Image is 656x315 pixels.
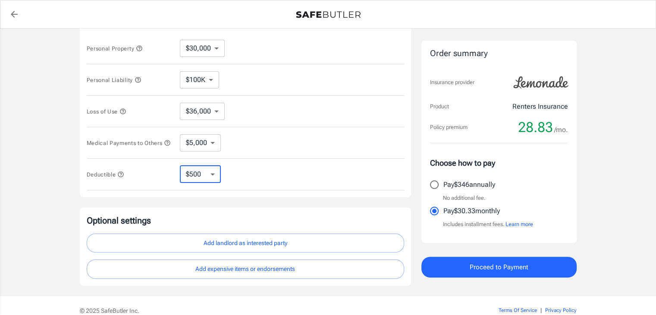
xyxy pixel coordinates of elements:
[6,6,23,23] a: back to quotes
[87,106,126,117] button: Loss of Use
[499,307,537,313] a: Terms Of Service
[545,307,577,313] a: Privacy Policy
[554,124,568,136] span: /mo.
[443,206,500,216] p: Pay $30.33 monthly
[87,171,125,178] span: Deductible
[87,169,125,180] button: Deductible
[505,220,533,229] button: Learn more
[87,138,171,148] button: Medical Payments to Others
[421,257,577,277] button: Proceed to Payment
[87,43,143,54] button: Personal Property
[87,214,404,227] p: Optional settings
[430,47,568,60] div: Order summary
[87,45,143,52] span: Personal Property
[443,180,495,190] p: Pay $346 annually
[87,108,126,115] span: Loss of Use
[512,101,568,112] p: Renters Insurance
[470,261,528,273] span: Proceed to Payment
[508,70,573,94] img: Lemonade
[87,77,141,83] span: Personal Liability
[430,102,449,111] p: Product
[430,123,468,132] p: Policy premium
[87,75,141,85] button: Personal Liability
[430,157,568,169] p: Choose how to pay
[80,306,450,315] p: © 2025 SafeButler Inc.
[518,119,553,136] span: 28.83
[540,307,542,313] span: |
[87,259,404,279] button: Add expensive items or endorsements
[443,194,486,202] p: No additional fee.
[87,140,171,146] span: Medical Payments to Others
[443,220,533,229] p: Includes installment fees.
[430,78,474,87] p: Insurance provider
[296,11,361,18] img: Back to quotes
[87,233,404,253] button: Add landlord as interested party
